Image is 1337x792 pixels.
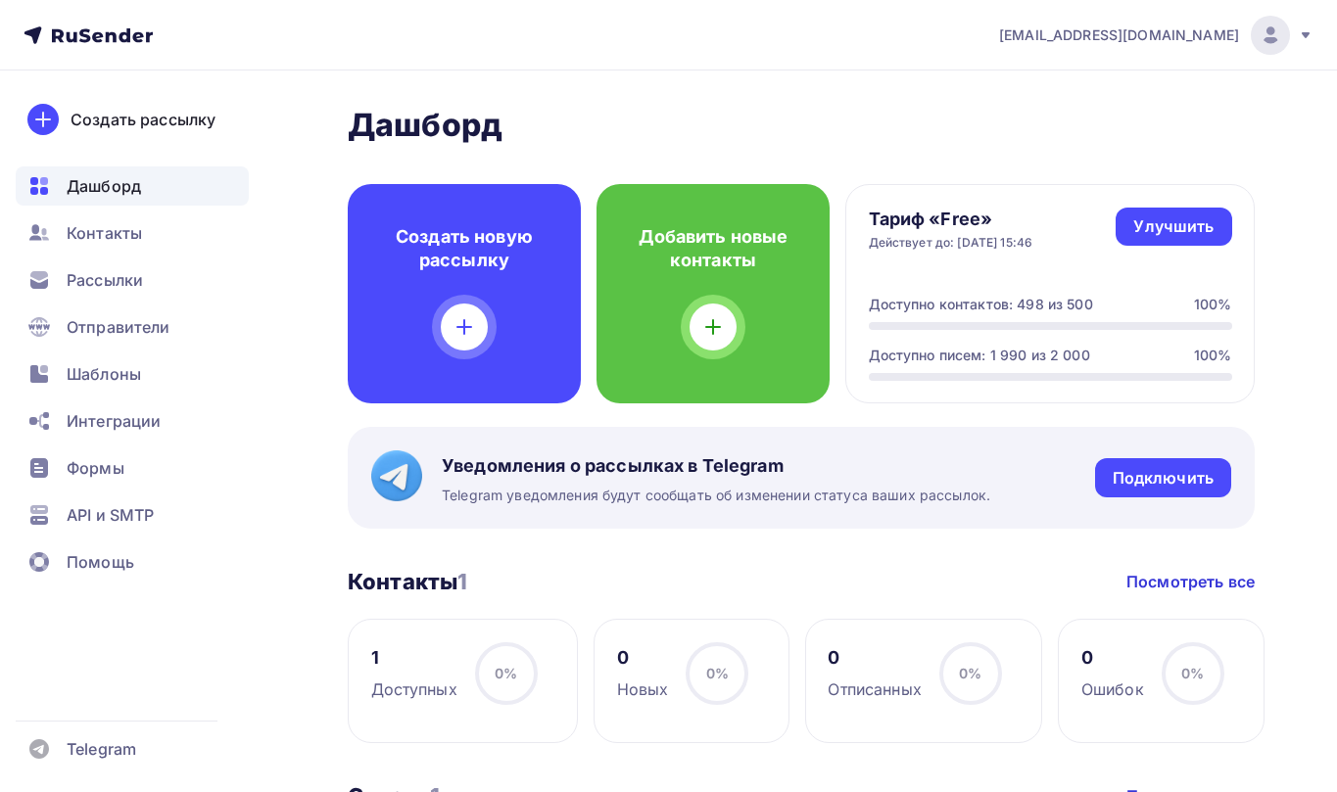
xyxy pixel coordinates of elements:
[869,295,1093,314] div: Доступно контактов: 498 из 500
[959,665,981,681] span: 0%
[628,225,798,272] h4: Добавить новые контакты
[869,346,1090,365] div: Доступно писем: 1 990 из 2 000
[16,260,249,300] a: Рассылки
[828,677,921,701] div: Отписанных
[348,568,467,595] h3: Контакты
[16,307,249,347] a: Отправители
[1181,665,1204,681] span: 0%
[67,550,134,574] span: Помощь
[16,166,249,206] a: Дашборд
[67,221,142,245] span: Контакты
[442,454,990,478] span: Уведомления о рассылках в Telegram
[16,213,249,253] a: Контакты
[1194,295,1232,314] div: 100%
[1126,570,1255,593] a: Посмотреть все
[999,16,1313,55] a: [EMAIL_ADDRESS][DOMAIN_NAME]
[67,268,143,292] span: Рассылки
[71,108,215,131] div: Создать рассылку
[1081,677,1144,701] div: Ошибок
[67,315,170,339] span: Отправители
[869,235,1033,251] div: Действует до: [DATE] 15:46
[828,646,921,670] div: 0
[379,225,549,272] h4: Создать новую рассылку
[67,503,154,527] span: API и SMTP
[1194,346,1232,365] div: 100%
[1113,467,1214,489] div: Подключить
[457,569,467,594] span: 1
[371,646,457,670] div: 1
[67,409,161,433] span: Интеграции
[67,174,141,198] span: Дашборд
[1081,646,1144,670] div: 0
[442,486,990,505] span: Telegram уведомления будут сообщать об изменении статуса ваших рассылок.
[495,665,517,681] span: 0%
[16,354,249,394] a: Шаблоны
[617,677,669,701] div: Новых
[16,448,249,488] a: Формы
[1133,215,1214,238] div: Улучшить
[371,677,457,701] div: Доступных
[67,362,141,386] span: Шаблоны
[706,665,729,681] span: 0%
[67,737,136,761] span: Telegram
[999,25,1239,45] span: [EMAIL_ADDRESS][DOMAIN_NAME]
[348,106,1255,145] h2: Дашборд
[617,646,669,670] div: 0
[67,456,124,480] span: Формы
[869,208,1033,231] h4: Тариф «Free»
[1116,208,1231,246] a: Улучшить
